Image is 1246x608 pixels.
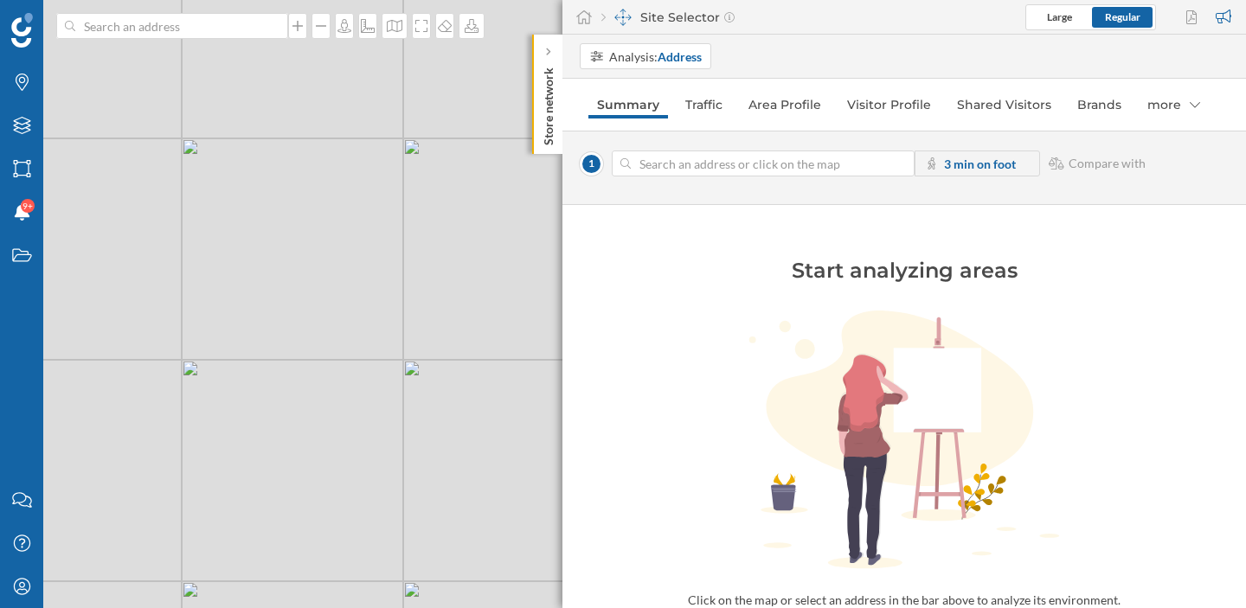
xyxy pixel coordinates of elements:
[36,12,99,28] span: Support
[627,257,1181,285] div: Start analyzing areas
[1069,91,1130,118] a: Brands
[22,197,33,214] span: 9+
[1105,10,1140,23] span: Regular
[601,9,735,26] div: Site Selector
[838,91,940,118] a: Visitor Profile
[614,9,632,26] img: dashboards-manager.svg
[1139,91,1209,118] div: more
[540,61,557,145] p: Store network
[1069,155,1146,172] span: Compare with
[740,91,830,118] a: Area Profile
[11,13,33,48] img: Geoblink Logo
[588,91,668,118] a: Summary
[580,152,603,176] span: 1
[944,157,1016,171] strong: 3 min on foot
[658,49,702,64] strong: Address
[609,48,702,66] div: Analysis:
[948,91,1060,118] a: Shared Visitors
[677,91,731,118] a: Traffic
[1047,10,1072,23] span: Large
